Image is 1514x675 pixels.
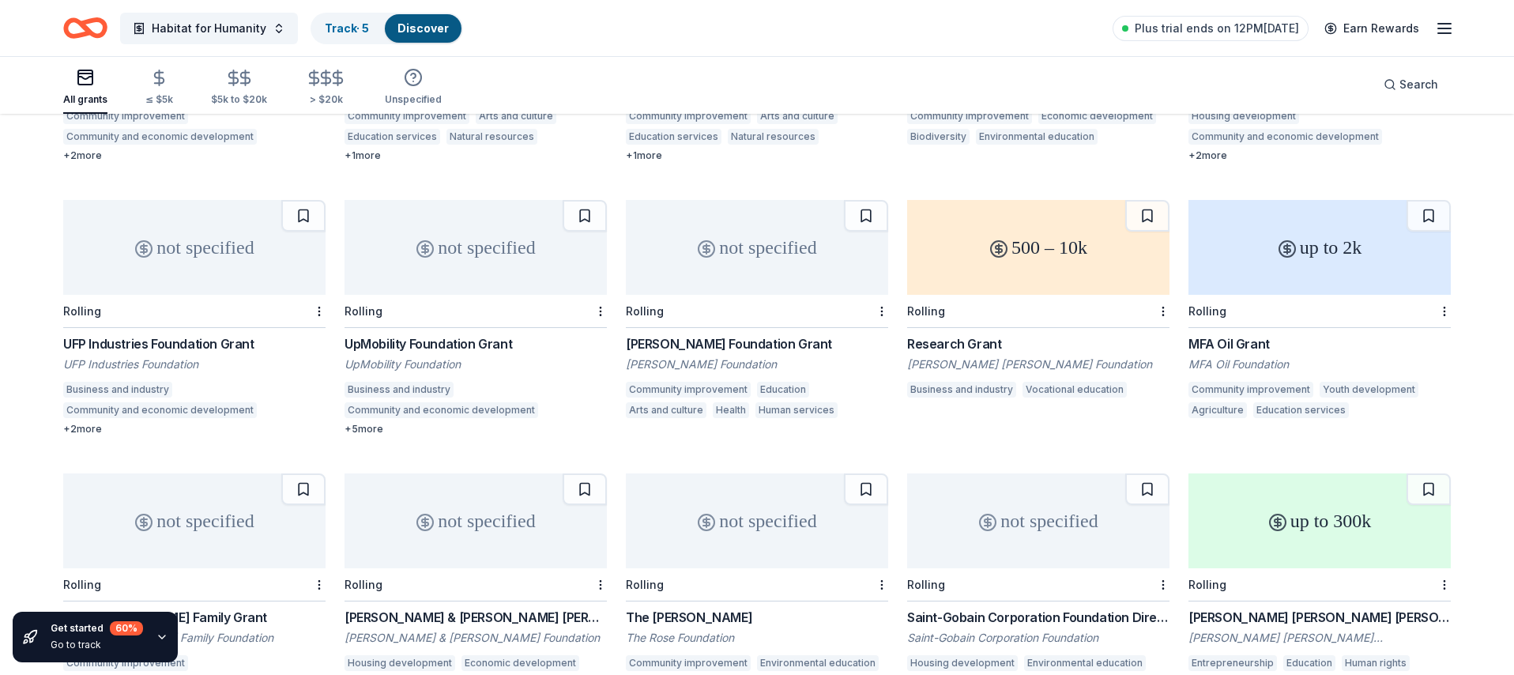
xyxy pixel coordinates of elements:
[145,93,173,106] div: ≤ $5k
[63,93,107,106] div: All grants
[626,630,888,646] div: The Rose Foundation
[51,639,143,651] div: Go to track
[152,19,266,38] span: Habitat for Humanity
[110,621,143,635] div: 60 %
[63,129,257,145] div: Community and economic development
[63,200,326,295] div: not specified
[757,382,809,398] div: Education
[345,149,607,162] div: + 1 more
[461,655,579,671] div: Economic development
[907,608,1169,627] div: Saint-Gobain Corporation Foundation Direct Grants
[907,473,1169,568] div: not specified
[345,200,607,295] div: not specified
[1315,14,1429,43] a: Earn Rewards
[1113,16,1309,41] a: Plus trial ends on 12PM[DATE]
[63,402,257,418] div: Community and economic development
[907,630,1169,646] div: Saint-Gobain Corporation Foundation
[345,200,607,436] a: not specifiedRollingUpMobility Foundation GrantUpMobility FoundationBusiness and industryCommunit...
[345,655,455,671] div: Housing development
[1188,578,1226,591] div: Rolling
[907,129,970,145] div: Biodiversity
[385,62,442,114] button: Unspecified
[626,200,888,295] div: not specified
[385,93,442,106] div: Unspecified
[325,21,369,35] a: Track· 5
[1188,200,1451,423] a: up to 2kRollingMFA Oil GrantMFA Oil FoundationCommunity improvementYouth developmentAgricultureEd...
[345,304,382,318] div: Rolling
[120,13,298,44] button: Habitat for Humanity
[976,129,1098,145] div: Environmental education
[211,93,267,106] div: $5k to $20k
[63,423,326,436] div: + 2 more
[1188,655,1277,671] div: Entrepreneurship
[626,129,721,145] div: Education services
[63,149,326,162] div: + 2 more
[345,402,538,418] div: Community and economic development
[907,304,945,318] div: Rolling
[757,108,838,124] div: Arts and culture
[305,93,347,106] div: > $20k
[1399,75,1438,94] span: Search
[626,149,888,162] div: + 1 more
[1188,473,1451,568] div: up to 300k
[1188,304,1226,318] div: Rolling
[1320,382,1418,398] div: Youth development
[1253,402,1349,418] div: Education services
[211,62,267,114] button: $5k to $20k
[345,129,440,145] div: Education services
[476,108,556,124] div: Arts and culture
[63,9,107,47] a: Home
[626,608,888,627] div: The [PERSON_NAME]
[63,356,326,372] div: UFP Industries Foundation
[907,334,1169,353] div: Research Grant
[63,382,172,398] div: Business and industry
[1188,402,1247,418] div: Agriculture
[1023,382,1127,398] div: Vocational education
[626,356,888,372] div: [PERSON_NAME] Foundation
[63,62,107,114] button: All grants
[1188,334,1451,353] div: MFA Oil Grant
[345,108,469,124] div: Community improvement
[63,334,326,353] div: UFP Industries Foundation Grant
[907,356,1169,372] div: [PERSON_NAME] [PERSON_NAME] Foundation
[345,578,382,591] div: Rolling
[1038,108,1156,124] div: Economic development
[63,578,101,591] div: Rolling
[63,200,326,436] a: not specifiedRollingUFP Industries Foundation GrantUFP Industries FoundationBusiness and industry...
[345,356,607,372] div: UpMobility Foundation
[345,382,454,398] div: Business and industry
[1188,630,1451,646] div: [PERSON_NAME] [PERSON_NAME] [PERSON_NAME] Foundation
[626,304,664,318] div: Rolling
[626,108,751,124] div: Community improvement
[757,655,879,671] div: Environmental education
[1283,655,1335,671] div: Education
[397,21,449,35] a: Discover
[1188,129,1382,145] div: Community and economic development
[626,200,888,423] a: not specifiedRolling[PERSON_NAME] Foundation Grant[PERSON_NAME] FoundationCommunity improvementEd...
[1188,356,1451,372] div: MFA Oil Foundation
[1188,608,1451,627] div: [PERSON_NAME] [PERSON_NAME] [PERSON_NAME] Foundation Grants
[626,334,888,353] div: [PERSON_NAME] Foundation Grant
[1188,200,1451,295] div: up to 2k
[713,402,749,418] div: Health
[907,578,945,591] div: Rolling
[63,108,188,124] div: Community improvement
[145,62,173,114] button: ≤ $5k
[345,473,607,568] div: not specified
[907,382,1016,398] div: Business and industry
[755,402,838,418] div: Human services
[51,621,143,635] div: Get started
[728,129,819,145] div: Natural resources
[345,423,607,436] div: + 5 more
[626,655,751,671] div: Community improvement
[907,655,1018,671] div: Housing development
[311,13,463,44] button: Track· 5Discover
[1342,655,1410,671] div: Human rights
[626,382,751,398] div: Community improvement
[1371,69,1451,100] button: Search
[345,630,607,646] div: [PERSON_NAME] & [PERSON_NAME] Foundation
[907,200,1169,402] a: 500 – 10kRollingResearch Grant[PERSON_NAME] [PERSON_NAME] FoundationBusiness and industryVocation...
[907,200,1169,295] div: 500 – 10k
[1188,108,1299,124] div: Housing development
[1135,19,1299,38] span: Plus trial ends on 12PM[DATE]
